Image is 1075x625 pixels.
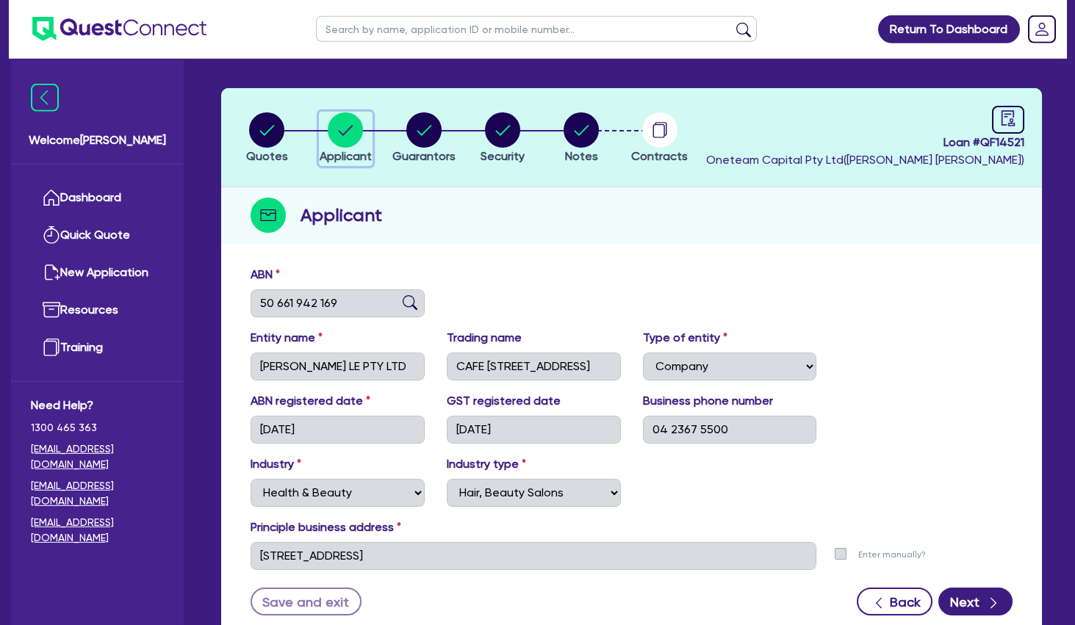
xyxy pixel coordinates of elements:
label: ABN [251,266,280,283]
span: Welcome [PERSON_NAME] [29,131,166,149]
a: [EMAIL_ADDRESS][DOMAIN_NAME] [31,478,164,509]
button: Applicant [319,112,373,166]
span: Guarantors [392,149,456,163]
button: Security [480,112,525,166]
img: abn-lookup icon [403,295,417,310]
img: training [43,339,60,356]
a: audit [992,106,1024,134]
span: Contracts [631,149,688,163]
span: 1300 465 363 [31,420,164,436]
input: DD / MM / YYYY [447,416,621,444]
a: Dashboard [31,179,164,217]
label: Type of entity [643,329,727,347]
input: Search by name, application ID or mobile number... [316,16,757,42]
input: DD / MM / YYYY [251,416,425,444]
label: GST registered date [447,392,561,410]
label: Trading name [447,329,522,347]
img: resources [43,301,60,319]
a: Resources [31,292,164,329]
button: Quotes [245,112,289,166]
label: Business phone number [643,392,773,410]
button: Back [857,588,932,615]
label: Principle business address [251,519,401,536]
label: Industry type [447,455,526,473]
label: Entity name [251,329,323,347]
span: Need Help? [31,397,164,414]
a: Quick Quote [31,217,164,254]
h2: Applicant [301,202,382,228]
span: audit [1000,110,1016,126]
span: Oneteam Capital Pty Ltd ( [PERSON_NAME] [PERSON_NAME] ) [706,153,1024,167]
a: New Application [31,254,164,292]
a: Training [31,329,164,366]
a: Return To Dashboard [878,15,1020,43]
button: Guarantors [392,112,456,166]
img: step-icon [251,198,286,233]
label: ABN registered date [251,392,370,410]
a: [EMAIL_ADDRESS][DOMAIN_NAME] [31,515,164,546]
img: icon-menu-close [31,84,59,112]
label: Enter manually? [858,548,926,562]
label: Industry [251,455,301,473]
a: Dropdown toggle [1023,10,1061,48]
span: Notes [565,149,598,163]
span: Security [481,149,525,163]
img: new-application [43,264,60,281]
button: Notes [563,112,600,166]
button: Next [938,588,1013,615]
img: quick-quote [43,226,60,244]
button: Contracts [630,112,688,166]
span: Quotes [246,149,288,163]
button: Save and exit [251,588,362,615]
a: [EMAIL_ADDRESS][DOMAIN_NAME] [31,441,164,472]
span: Loan # QF14521 [706,134,1024,151]
img: quest-connect-logo-blue [32,17,206,41]
span: Applicant [320,149,372,163]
